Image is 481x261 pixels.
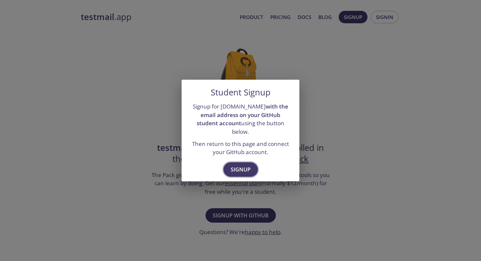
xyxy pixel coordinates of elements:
[223,162,258,177] button: Signup
[211,88,271,97] h5: Student Signup
[197,103,288,127] strong: with the email address on your GitHub student account
[189,102,292,136] p: Signup for [DOMAIN_NAME] using the button below.
[189,140,292,156] p: Then return to this page and connect your GitHub account.
[231,165,251,174] span: Signup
